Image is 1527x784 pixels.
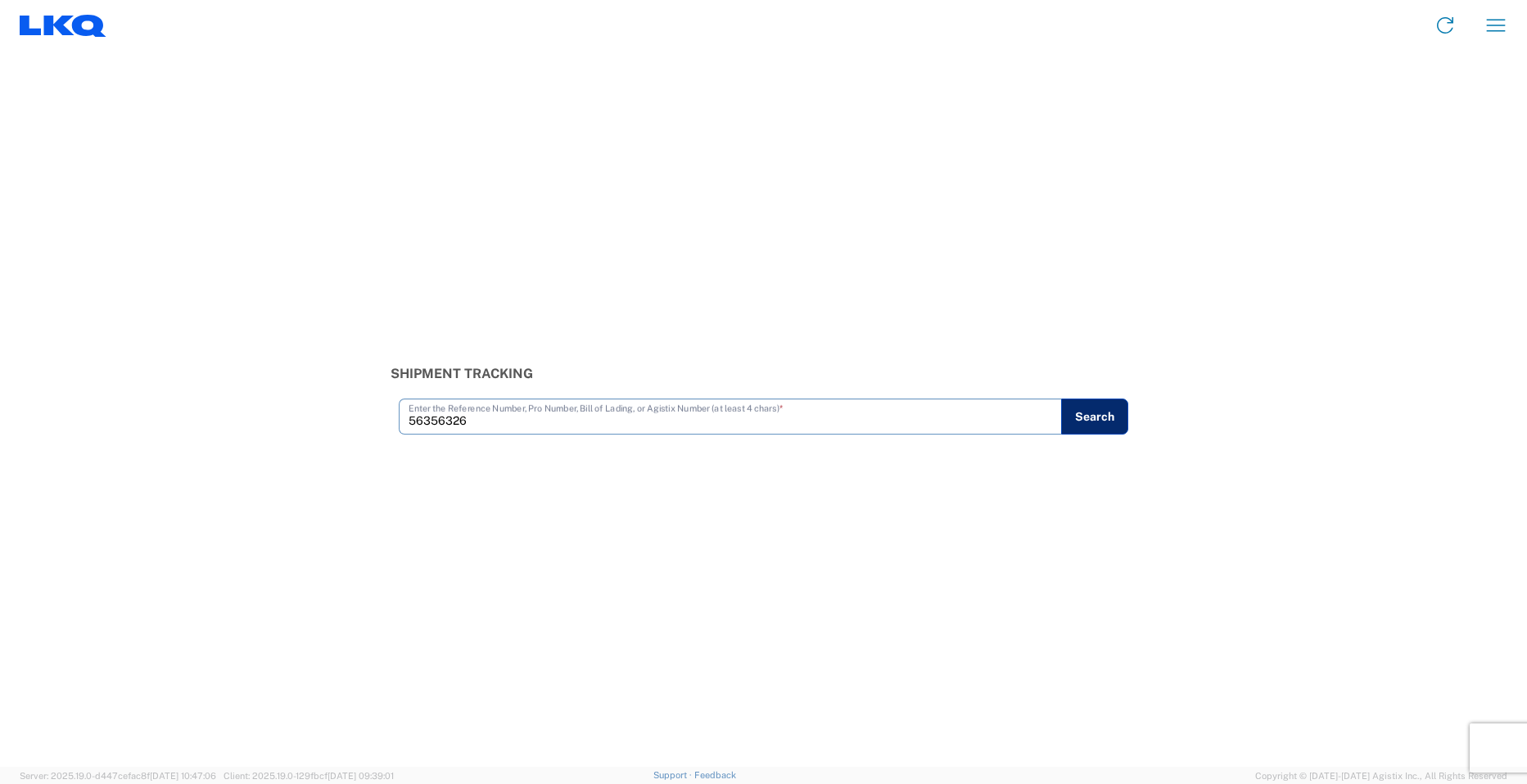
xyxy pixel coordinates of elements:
[653,770,694,780] a: Support
[328,771,394,781] span: [DATE] 09:39:01
[1061,399,1128,435] button: Search
[150,771,216,781] span: [DATE] 10:47:06
[20,771,216,781] span: Server: 2025.19.0-d447cefac8f
[224,771,394,781] span: Client: 2025.19.0-129fbcf
[694,770,736,780] a: Feedback
[391,366,1137,381] h3: Shipment Tracking
[1255,768,1507,783] span: Copyright © [DATE]-[DATE] Agistix Inc., All Rights Reserved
